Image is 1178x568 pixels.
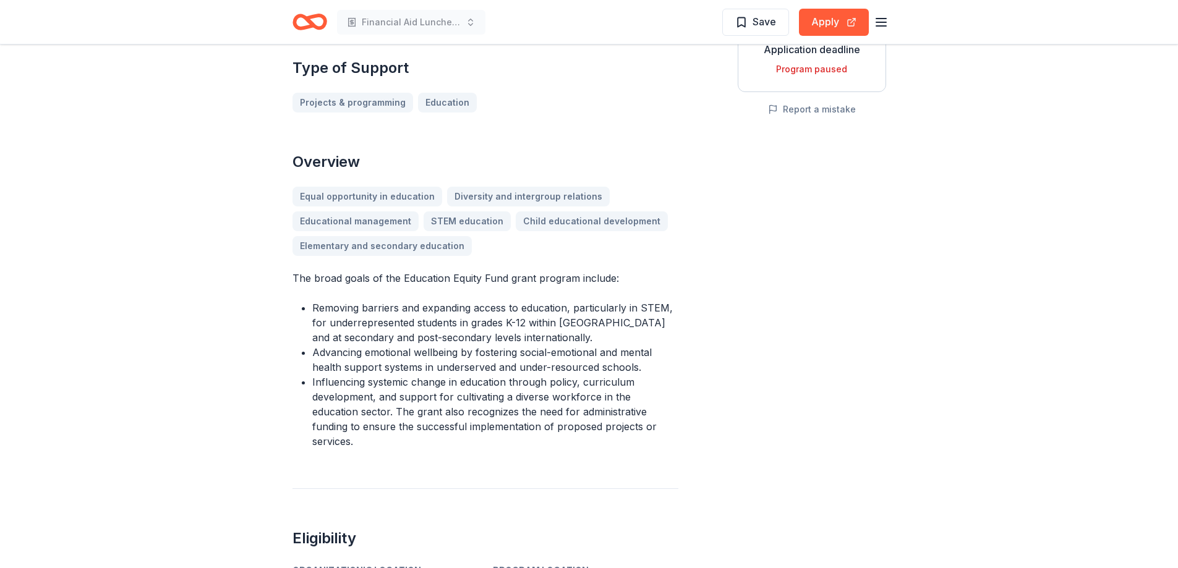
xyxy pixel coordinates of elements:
[292,58,678,78] h2: Type of Support
[292,528,678,548] h2: Eligibility
[312,300,678,345] li: Removing barriers and expanding access to education, particularly in STEM, for underrepresented s...
[312,345,678,375] li: Advancing emotional wellbeing by fostering social-emotional and mental health support systems in ...
[418,93,477,112] a: Education
[753,14,776,30] span: Save
[337,10,485,35] button: Financial Aid Luncheon
[292,93,413,112] a: Projects & programming
[722,9,789,36] button: Save
[748,62,876,77] div: Program paused
[312,375,678,449] li: Influencing systemic change in education through policy, curriculum development, and support for ...
[292,7,327,36] a: Home
[292,271,678,286] p: The broad goals of the Education Equity Fund grant program include:
[768,102,856,117] button: Report a mistake
[292,152,678,172] h2: Overview
[362,15,461,30] span: Financial Aid Luncheon
[799,9,869,36] button: Apply
[748,42,876,57] div: Application deadline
